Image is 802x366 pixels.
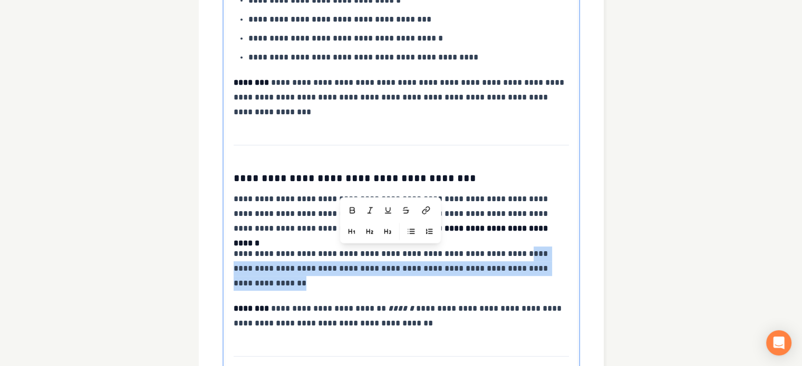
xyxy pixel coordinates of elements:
[344,202,361,219] button: Bold
[398,202,414,219] button: Strikethrough
[362,202,379,219] button: Italic
[361,223,378,240] button: Heading 2
[343,223,360,240] button: Heading 1
[402,223,419,240] button: Bullet List
[379,223,395,240] button: Heading 3
[380,202,397,219] button: Underline
[766,330,791,355] div: Open Intercom Messenger
[420,223,437,240] button: Ordered List
[416,201,437,220] button: Link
